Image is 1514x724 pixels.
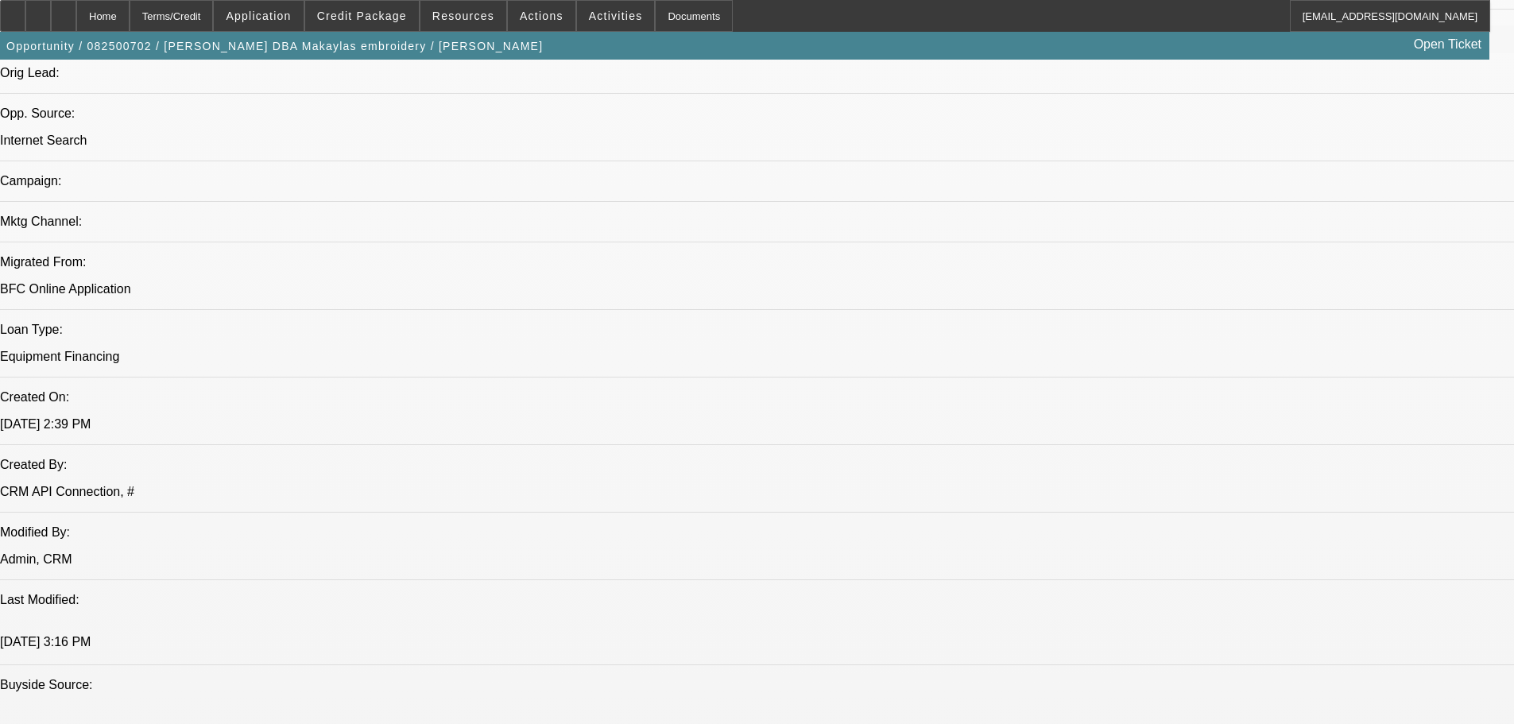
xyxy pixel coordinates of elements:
[432,10,494,22] span: Resources
[317,10,407,22] span: Credit Package
[577,1,655,31] button: Activities
[305,1,419,31] button: Credit Package
[420,1,506,31] button: Resources
[1408,31,1488,58] a: Open Ticket
[226,10,291,22] span: Application
[6,40,543,52] span: Opportunity / 082500702 / [PERSON_NAME] DBA Makaylas embroidery / [PERSON_NAME]
[520,10,563,22] span: Actions
[508,1,575,31] button: Actions
[589,10,643,22] span: Activities
[214,1,303,31] button: Application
